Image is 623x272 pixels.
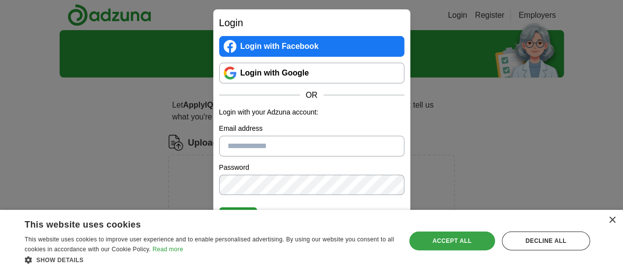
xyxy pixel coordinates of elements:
p: Login with your Adzuna account: [219,107,404,117]
a: Login with Google [219,63,404,83]
h2: Login [219,15,404,30]
span: OR [300,89,324,101]
a: Read more, opens a new window [153,246,183,253]
span: This website uses cookies to improve user experience and to enable personalised advertising. By u... [25,236,394,253]
button: Login [219,207,258,228]
a: Login with Facebook [219,36,404,57]
div: Show details [25,255,394,265]
div: No account? [265,207,353,223]
div: Close [608,217,616,224]
label: Email address [219,123,404,134]
div: Accept all [409,232,495,250]
div: Decline all [502,232,590,250]
span: Show details [36,257,84,264]
div: This website uses cookies [25,216,370,231]
label: Password [219,162,404,173]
